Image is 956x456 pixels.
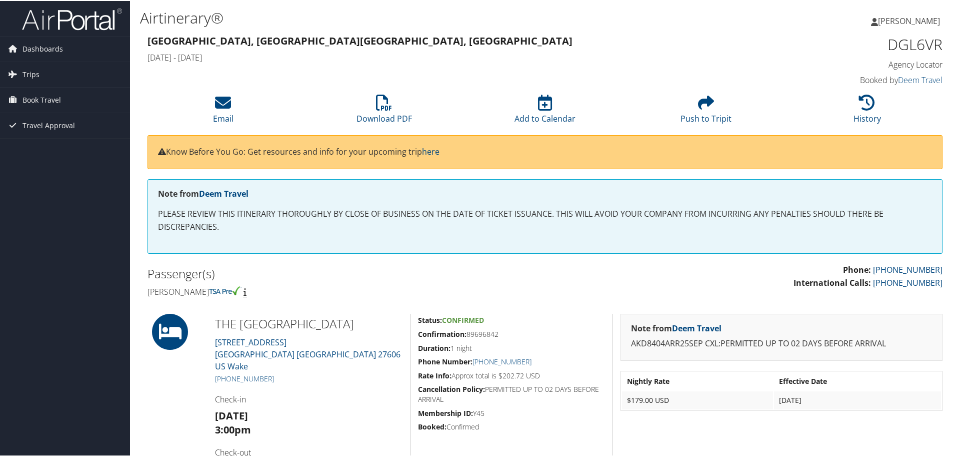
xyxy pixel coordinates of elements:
a: [PHONE_NUMBER] [873,263,942,274]
a: Email [213,99,233,123]
strong: [GEOGRAPHIC_DATA], [GEOGRAPHIC_DATA] [GEOGRAPHIC_DATA], [GEOGRAPHIC_DATA] [147,33,572,47]
h1: Airtinerary® [140,7,680,28]
p: AKD8404ARR25SEP CXL:PERMITTED UP TO 02 DAYS BEFORE ARRIVAL [631,336,932,349]
a: [STREET_ADDRESS][GEOGRAPHIC_DATA] [GEOGRAPHIC_DATA] 27606 US Wake [215,336,400,371]
span: Dashboards [22,36,63,61]
h5: Approx total is $202.72 USD [418,370,605,380]
a: Add to Calendar [514,99,575,123]
strong: Note from [158,187,248,198]
p: PLEASE REVIEW THIS ITINERARY THOROUGHLY BY CLOSE OF BUSINESS ON THE DATE OF TICKET ISSUANCE. THIS... [158,207,932,232]
h5: Confirmed [418,421,605,431]
strong: Membership ID: [418,407,473,417]
h5: 89696842 [418,328,605,338]
strong: Phone: [843,263,871,274]
span: Book Travel [22,87,61,112]
span: Travel Approval [22,112,75,137]
h4: Agency Locator [755,58,942,69]
td: $179.00 USD [622,390,773,408]
h5: 1 night [418,342,605,352]
img: airportal-logo.png [22,7,122,30]
strong: Booked: [418,421,446,430]
strong: Status: [418,314,442,324]
th: Nightly Rate [622,371,773,389]
a: History [853,99,881,123]
a: Deem Travel [898,74,942,85]
th: Effective Date [774,371,941,389]
strong: Phone Number: [418,356,472,365]
p: Know Before You Go: Get resources and info for your upcoming trip [158,145,932,158]
h5: PERMITTED UP TO 02 DAYS BEFORE ARRIVAL [418,383,605,403]
span: [PERSON_NAME] [878,15,940,26]
strong: Confirmation: [418,328,466,338]
strong: 3:00pm [215,422,251,435]
h5: Y45 [418,407,605,417]
strong: International Calls: [793,276,871,287]
a: [PHONE_NUMBER] [215,373,274,382]
h2: THE [GEOGRAPHIC_DATA] [215,314,402,331]
h4: Check-in [215,393,402,404]
a: Deem Travel [199,187,248,198]
a: [PERSON_NAME] [871,5,950,35]
a: Download PDF [356,99,412,123]
h4: Booked by [755,74,942,85]
strong: Duration: [418,342,450,352]
h2: Passenger(s) [147,264,537,281]
span: Confirmed [442,314,484,324]
a: here [422,145,439,156]
h4: [DATE] - [DATE] [147,51,740,62]
strong: Note from [631,322,721,333]
a: Deem Travel [672,322,721,333]
strong: Rate Info: [418,370,451,379]
a: [PHONE_NUMBER] [873,276,942,287]
strong: Cancellation Policy: [418,383,485,393]
a: [PHONE_NUMBER] [472,356,531,365]
td: [DATE] [774,390,941,408]
h4: [PERSON_NAME] [147,285,537,296]
h1: DGL6VR [755,33,942,54]
img: tsa-precheck.png [209,285,241,294]
strong: [DATE] [215,408,248,421]
span: Trips [22,61,39,86]
a: Push to Tripit [680,99,731,123]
